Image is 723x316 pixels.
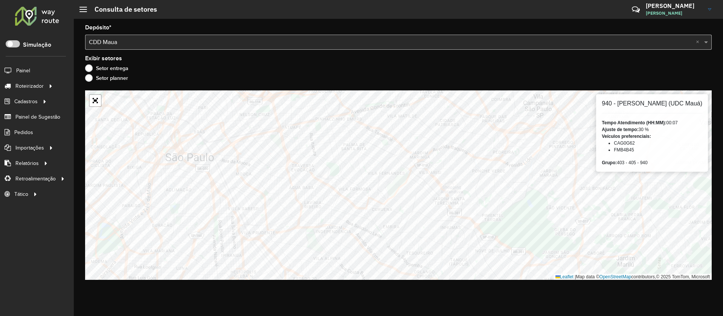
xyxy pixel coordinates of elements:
span: Roteirizador [15,82,44,90]
span: Painel de Sugestão [15,113,60,121]
div: Map data © contributors,© 2025 TomTom, Microsoft [554,274,712,280]
li: FMB4B45 [614,147,702,153]
label: Depósito [85,23,111,32]
span: Relatórios [15,159,39,167]
span: Painel [16,67,30,75]
a: Contato Rápido [628,2,644,18]
a: Leaflet [555,274,574,279]
li: CAG0G62 [614,140,702,147]
div: 403 - 405 - 940 [602,159,702,166]
strong: Ajuste de tempo: [602,127,638,132]
strong: Tempo Atendimento (HH:MM): [602,120,666,125]
span: Clear all [696,38,702,47]
span: | [575,274,576,279]
span: Cadastros [14,98,38,105]
span: [PERSON_NAME] [646,10,702,17]
span: Tático [14,190,28,198]
div: 30 % [602,126,702,133]
label: Setor entrega [85,64,128,72]
label: Exibir setores [85,54,122,63]
span: Importações [15,144,44,152]
span: Pedidos [14,128,33,136]
a: OpenStreetMap [599,274,631,279]
strong: Grupo: [602,160,617,165]
strong: Veículos preferenciais: [602,134,651,139]
a: Abrir mapa em tela cheia [90,95,101,106]
div: 00:07 [602,119,702,126]
label: Setor planner [85,74,128,82]
h3: [PERSON_NAME] [646,2,702,9]
span: Retroalimentação [15,175,56,183]
h6: 940 - [PERSON_NAME] (UDC Mauá) [602,100,702,107]
h2: Consulta de setores [87,5,157,14]
label: Simulação [23,40,51,49]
